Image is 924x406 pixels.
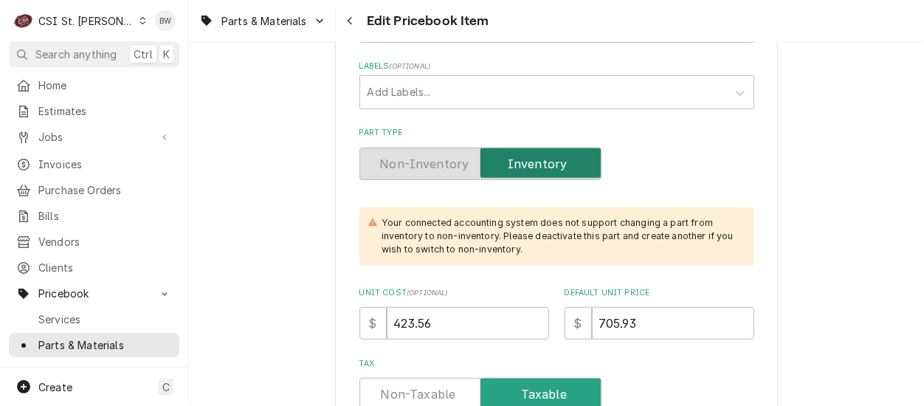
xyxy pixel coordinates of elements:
[9,99,179,123] a: Estimates
[38,234,172,250] span: Vendors
[38,260,172,275] span: Clients
[38,78,172,93] span: Home
[9,230,179,254] a: Vendors
[35,47,117,62] span: Search anything
[9,73,179,97] a: Home
[359,127,754,179] div: Part Type
[9,204,179,228] a: Bills
[38,337,172,353] span: Parts & Materials
[9,41,179,67] button: Search anythingCtrlK
[9,359,179,383] a: Miscellaneous
[362,11,489,31] span: Edit Pricebook Item
[163,47,170,62] span: K
[359,127,754,139] label: Part Type
[162,379,170,395] span: C
[9,307,179,331] a: Services
[9,125,179,149] a: Go to Jobs
[9,178,179,202] a: Purchase Orders
[9,152,179,176] a: Invoices
[359,61,754,109] div: Labels
[38,381,72,393] span: Create
[359,287,549,340] div: Unit Cost
[38,182,172,198] span: Purchase Orders
[134,47,153,62] span: Ctrl
[155,10,176,31] div: Brad Wicks's Avatar
[38,103,172,119] span: Estimates
[407,289,448,297] span: ( optional )
[38,129,150,145] span: Jobs
[155,10,176,31] div: BW
[38,13,134,29] div: CSI St. [PERSON_NAME]
[38,286,150,301] span: Pricebook
[9,281,179,306] a: Go to Pricebook
[38,312,172,327] span: Services
[359,287,549,299] label: Unit Cost
[9,255,179,280] a: Clients
[565,287,754,299] label: Default Unit Price
[38,156,172,172] span: Invoices
[382,216,739,257] div: Your connected accounting system does not support changing a part from inventory to non-inventory...
[359,61,754,72] label: Labels
[389,62,430,70] span: ( optional )
[359,148,754,180] div: Inventory
[38,363,172,379] span: Miscellaneous
[339,9,362,32] button: Navigate back
[193,9,332,33] a: Go to Parts & Materials
[13,10,34,31] div: CSI St. Louis's Avatar
[38,208,172,224] span: Bills
[565,307,592,340] div: $
[359,358,754,370] label: Tax
[9,333,179,357] a: Parts & Materials
[359,307,387,340] div: $
[13,10,34,31] div: C
[565,287,754,340] div: Default Unit Price
[221,13,307,29] span: Parts & Materials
